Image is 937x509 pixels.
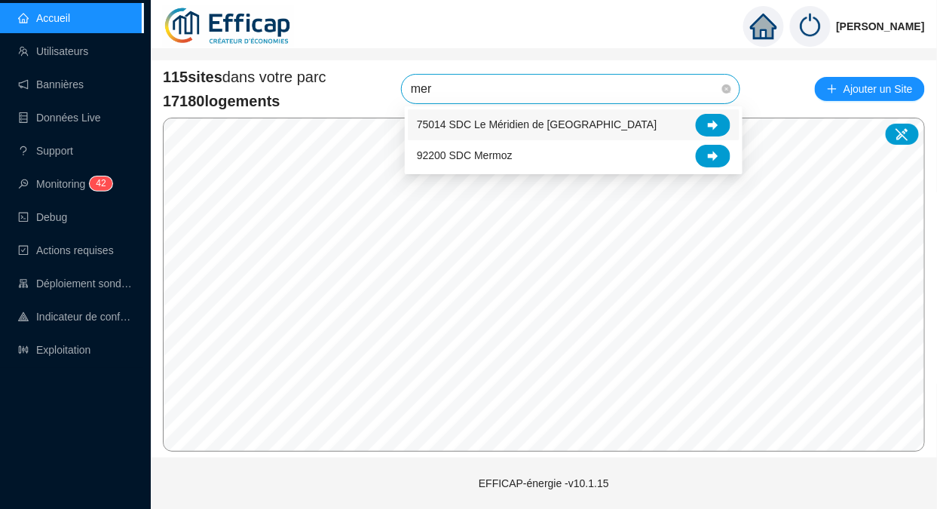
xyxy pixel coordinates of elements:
span: 115 sites [163,69,222,85]
a: codeDebug [18,211,67,223]
span: 2 [101,178,106,189]
canvas: Map [164,118,925,451]
a: slidersExploitation [18,344,90,356]
a: questionSupport [18,145,73,157]
div: 75014 SDC Le Méridien de Paris [408,109,739,140]
span: 92200 SDC Mermoz [417,148,513,164]
button: Ajouter un Site [815,77,925,101]
span: EFFICAP-énergie - v10.1.15 [479,477,609,489]
div: 92200 SDC Mermoz [408,140,739,171]
img: power [790,6,831,47]
sup: 42 [90,176,112,191]
a: databaseDonnées Live [18,112,101,124]
a: teamUtilisateurs [18,45,88,57]
span: 4 [96,178,101,189]
a: monitorMonitoring42 [18,178,108,190]
a: heat-mapIndicateur de confort [18,311,133,323]
span: 75014 SDC Le Méridien de [GEOGRAPHIC_DATA] [417,117,657,133]
span: check-square [18,245,29,256]
a: notificationBannières [18,78,84,90]
span: dans votre parc [163,66,326,87]
span: [PERSON_NAME] [837,2,925,51]
span: close-circle [722,84,731,94]
span: home [750,13,777,40]
span: Actions requises [36,244,114,256]
span: plus [827,84,837,94]
a: clusterDéploiement sondes [18,277,133,290]
span: Ajouter un Site [844,78,913,100]
a: homeAccueil [18,12,70,24]
span: 17180 logements [163,90,326,112]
